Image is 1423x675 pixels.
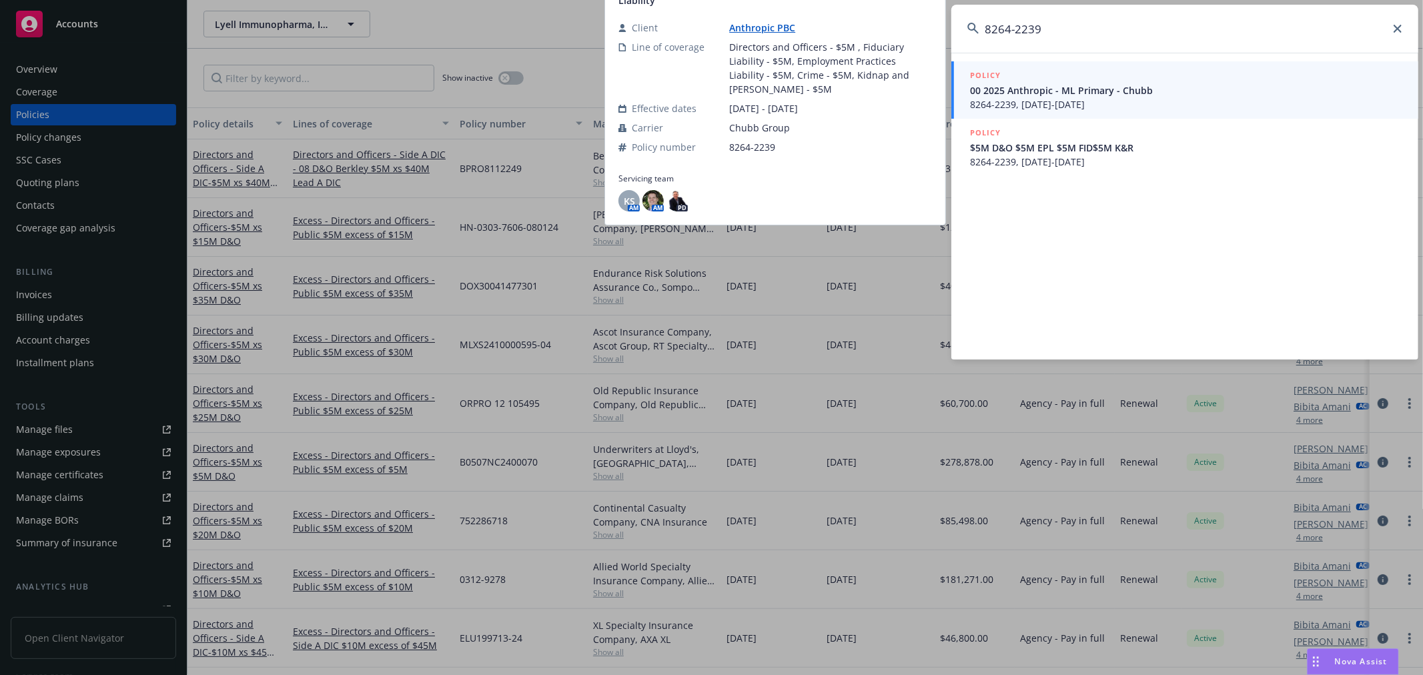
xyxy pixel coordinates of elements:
[970,83,1402,97] span: 00 2025 Anthropic - ML Primary - Chubb
[970,69,1001,82] h5: POLICY
[951,119,1418,176] a: POLICY$5M D&O $5M EPL $5M FID$5M K&R8264-2239, [DATE]-[DATE]
[951,61,1418,119] a: POLICY00 2025 Anthropic - ML Primary - Chubb8264-2239, [DATE]-[DATE]
[1308,649,1324,674] div: Drag to move
[970,141,1402,155] span: $5M D&O $5M EPL $5M FID$5M K&R
[1307,648,1399,675] button: Nova Assist
[970,97,1402,111] span: 8264-2239, [DATE]-[DATE]
[970,126,1001,139] h5: POLICY
[970,155,1402,169] span: 8264-2239, [DATE]-[DATE]
[1335,656,1388,667] span: Nova Assist
[951,5,1418,53] input: Search...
